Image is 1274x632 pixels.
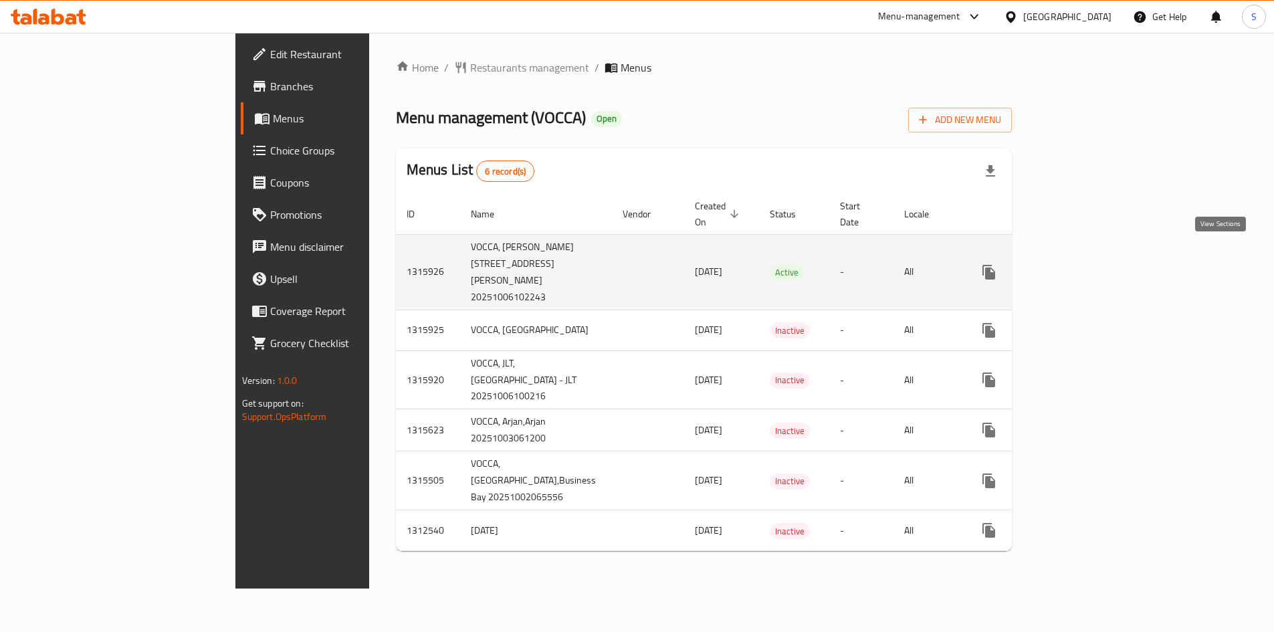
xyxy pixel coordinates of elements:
td: - [829,234,893,310]
span: 6 record(s) [477,165,534,178]
a: Coverage Report [241,295,448,327]
button: Change Status [1005,314,1037,346]
span: Vendor [623,206,668,222]
td: - [829,451,893,510]
span: Inactive [770,423,810,439]
button: Change Status [1005,364,1037,396]
a: Upsell [241,263,448,295]
li: / [595,60,599,76]
td: All [893,310,962,350]
a: Support.OpsPlatform [242,408,327,425]
td: All [893,409,962,451]
div: Export file [974,155,1006,187]
span: Version: [242,372,275,389]
th: Actions [962,194,1112,235]
a: Grocery Checklist [241,327,448,359]
td: VOCCA, Arjan,Arjan 20251003061200 [460,409,612,451]
td: VOCCA, [PERSON_NAME][STREET_ADDRESS][PERSON_NAME] 20251006102243 [460,234,612,310]
button: more [973,256,1005,288]
button: more [973,314,1005,346]
span: Inactive [770,524,810,539]
a: Restaurants management [454,60,589,76]
span: Menus [273,110,437,126]
a: Choice Groups [241,134,448,167]
span: [DATE] [695,421,722,439]
div: Open [591,111,622,127]
span: Coupons [270,175,437,191]
td: - [829,310,893,350]
span: Inactive [770,373,810,388]
td: - [829,350,893,409]
td: VOCCA, [GEOGRAPHIC_DATA],Business Bay 20251002065556 [460,451,612,510]
div: Inactive [770,322,810,338]
span: [DATE] [695,263,722,280]
button: Change Status [1005,256,1037,288]
button: more [973,414,1005,446]
span: [DATE] [695,522,722,539]
button: Change Status [1005,414,1037,446]
span: Open [591,113,622,124]
td: - [829,409,893,451]
td: [DATE] [460,510,612,551]
span: Get support on: [242,395,304,412]
a: Promotions [241,199,448,231]
span: Menu management ( VOCCA ) [396,102,586,132]
button: more [973,465,1005,497]
button: Change Status [1005,465,1037,497]
span: Upsell [270,271,437,287]
td: All [893,510,962,551]
td: All [893,451,962,510]
span: Status [770,206,813,222]
span: Choice Groups [270,142,437,159]
span: Edit Restaurant [270,46,437,62]
button: more [973,514,1005,546]
span: Name [471,206,512,222]
span: ID [407,206,432,222]
a: Menus [241,102,448,134]
span: [DATE] [695,471,722,489]
span: Inactive [770,323,810,338]
a: Branches [241,70,448,102]
button: Add New Menu [908,108,1012,132]
td: - [829,510,893,551]
span: Coverage Report [270,303,437,319]
div: Menu-management [878,9,960,25]
table: enhanced table [396,194,1112,552]
button: Change Status [1005,514,1037,546]
td: All [893,350,962,409]
span: Locale [904,206,946,222]
span: Active [770,265,804,280]
span: Restaurants management [470,60,589,76]
span: [DATE] [695,321,722,338]
button: more [973,364,1005,396]
a: Coupons [241,167,448,199]
span: [DATE] [695,371,722,389]
span: 1.0.0 [277,372,298,389]
a: Edit Restaurant [241,38,448,70]
td: VOCCA, [GEOGRAPHIC_DATA] [460,310,612,350]
td: All [893,234,962,310]
span: Menu disclaimer [270,239,437,255]
div: Total records count [476,161,534,182]
span: Grocery Checklist [270,335,437,351]
span: Branches [270,78,437,94]
span: Created On [695,198,743,230]
nav: breadcrumb [396,60,1013,76]
span: Add New Menu [919,112,1001,128]
div: [GEOGRAPHIC_DATA] [1023,9,1111,24]
div: Active [770,264,804,280]
span: Inactive [770,473,810,489]
a: Menu disclaimer [241,231,448,263]
div: Inactive [770,523,810,539]
span: S [1251,9,1257,24]
span: Start Date [840,198,877,230]
span: Promotions [270,207,437,223]
span: Menus [621,60,651,76]
h2: Menus List [407,160,534,182]
td: VOCCA, JLT,[GEOGRAPHIC_DATA] - JLT 20251006100216 [460,350,612,409]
